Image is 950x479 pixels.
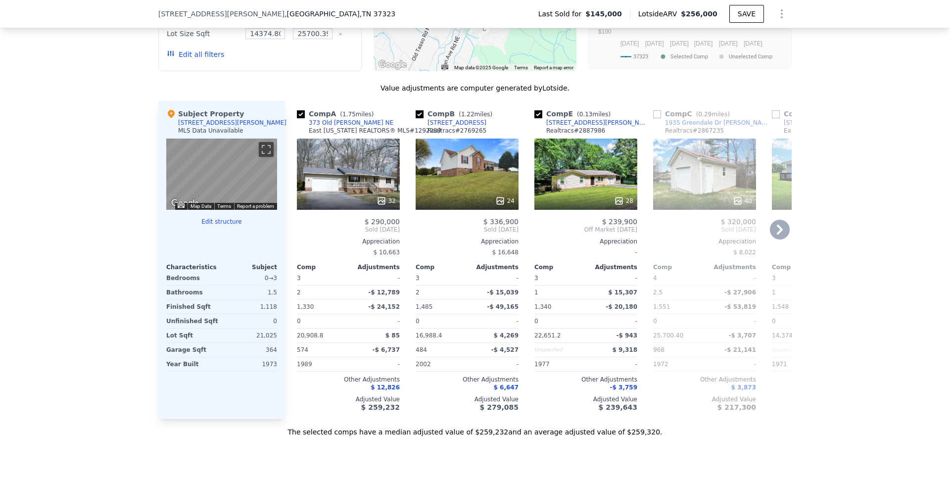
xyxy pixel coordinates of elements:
div: - [588,314,637,328]
span: -$ 20,180 [606,303,637,310]
div: Adjustments [348,263,400,271]
div: Bathrooms [166,286,220,299]
span: 0.13 [579,111,593,118]
text: 37323 [633,53,648,60]
a: [STREET_ADDRESS][PERSON_NAME] [534,119,649,127]
div: Subject Property [166,109,244,119]
div: Garage Sqft [166,343,220,357]
span: -$ 15,039 [487,289,519,296]
span: 3 [534,275,538,282]
span: $256,000 [681,10,717,18]
span: , [GEOGRAPHIC_DATA] [285,9,395,19]
div: 1972 [653,357,703,371]
div: 1 [772,286,821,299]
span: ( miles) [692,111,734,118]
span: 0 [297,318,301,325]
div: - [469,271,519,285]
div: Adjusted Value [416,395,519,403]
div: Unfinished Sqft [166,314,220,328]
span: 1.22 [461,111,475,118]
div: 1973 [224,357,277,371]
div: Lot Size Sqft [167,27,239,41]
span: 0 [653,318,657,325]
div: Unspecified [534,343,584,357]
div: 40 [733,196,752,206]
div: Comp B [416,109,496,119]
span: 1,485 [416,303,432,310]
div: Appreciation [534,238,637,245]
span: Last Sold for [538,9,586,19]
div: 0 → 3 [224,271,277,285]
button: Edit structure [166,218,277,226]
span: 20,908.8 [297,332,323,339]
div: 1 [534,286,584,299]
span: $ 8,022 [733,249,756,256]
div: Year Built [166,357,220,371]
div: - [350,357,400,371]
div: 2 [416,286,465,299]
span: $ 12,826 [371,384,400,391]
div: Comp [297,263,348,271]
div: 1,118 [224,300,277,314]
span: $ 290,000 [365,218,400,226]
div: - [707,271,756,285]
span: 14,374.80 [772,332,802,339]
a: Terms (opens in new tab) [217,203,231,209]
a: Open this area in Google Maps (opens a new window) [169,197,201,210]
span: -$ 21,141 [724,346,756,353]
span: 3 [416,275,420,282]
div: [STREET_ADDRESS][PERSON_NAME] [178,119,286,127]
span: 574 [297,346,308,353]
div: 1977 [534,357,584,371]
div: - [469,314,519,328]
div: Subject [222,263,277,271]
span: [STREET_ADDRESS][PERSON_NAME] [158,9,285,19]
text: $100 [598,28,612,35]
span: Sold [DATE] [653,226,756,234]
div: Appreciation [416,238,519,245]
div: 32 [377,196,396,206]
button: Edit all filters [167,49,224,59]
div: 21,025 [224,329,277,342]
text: [DATE] [744,40,762,47]
div: Other Adjustments [297,376,400,383]
div: Appreciation [297,238,400,245]
div: Realtracs # 2769265 [427,127,486,135]
text: [DATE] [620,40,639,47]
div: Bedrooms [166,271,220,285]
div: Adjusted Value [653,395,756,403]
div: Adjusted Value [534,395,637,403]
div: Comp [653,263,705,271]
text: [DATE] [670,40,689,47]
span: 4 [653,275,657,282]
text: Unselected Comp [729,53,772,60]
div: Comp C [653,109,734,119]
span: Sold [DATE] [297,226,400,234]
span: 968 [653,346,665,353]
div: - [588,271,637,285]
span: $ 15,307 [608,289,637,296]
div: Comp [772,263,823,271]
button: SAVE [729,5,764,23]
span: $ 16,648 [492,249,519,256]
text: [DATE] [719,40,738,47]
span: -$ 24,152 [368,303,400,310]
a: [STREET_ADDRESS][PERSON_NAME] [772,119,887,127]
span: -$ 3,707 [729,332,756,339]
span: $ 259,232 [361,403,400,411]
span: 1,340 [534,303,551,310]
span: 484 [416,346,427,353]
div: Realtracs # 2887986 [546,127,605,135]
div: Unspecified [772,343,821,357]
text: [DATE] [694,40,713,47]
div: Comp A [297,109,378,119]
div: [STREET_ADDRESS][PERSON_NAME] [546,119,649,127]
span: -$ 12,789 [368,289,400,296]
div: Comp [416,263,467,271]
div: Realtracs # 2867235 [665,127,724,135]
span: Sold [DATE] [416,226,519,234]
div: East [US_STATE] REALTORS® MLS # 1311523 [784,127,916,135]
div: [STREET_ADDRESS] [427,119,486,127]
text: [DATE] [645,40,664,47]
span: 1,548 [772,303,789,310]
